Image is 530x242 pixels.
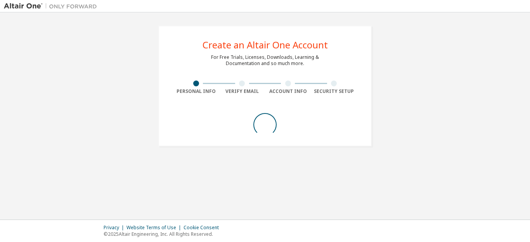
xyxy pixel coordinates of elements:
img: Altair One [4,2,101,10]
div: Create an Altair One Account [203,40,328,50]
div: Website Terms of Use [126,225,184,231]
div: For Free Trials, Licenses, Downloads, Learning & Documentation and so much more. [211,54,319,67]
div: Security Setup [311,88,357,94]
p: © 2025 Altair Engineering, Inc. All Rights Reserved. [104,231,223,237]
div: Account Info [265,88,311,94]
div: Privacy [104,225,126,231]
div: Verify Email [219,88,265,94]
div: Cookie Consent [184,225,223,231]
div: Personal Info [173,88,219,94]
